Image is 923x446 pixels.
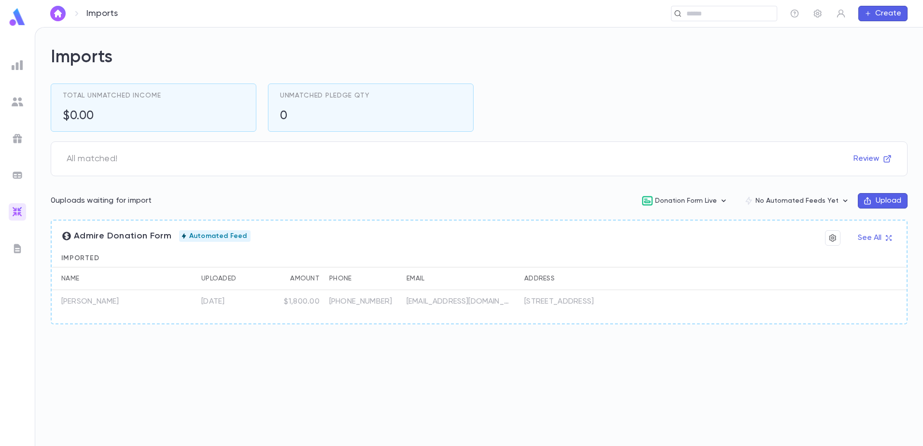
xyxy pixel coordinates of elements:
[290,267,320,290] div: Amount
[51,196,152,206] p: 0 uploads waiting for import
[524,297,594,307] div: [STREET_ADDRESS]
[858,6,908,21] button: Create
[61,148,123,170] span: All matched!
[12,169,23,181] img: batches_grey.339ca447c9d9533ef1741baa751efc33.svg
[52,267,172,290] div: Name
[52,10,64,17] img: home_white.a664292cf8c1dea59945f0da9f25487c.svg
[12,206,23,218] img: imports_gradient.a72c8319815fb0872a7f9c3309a0627a.svg
[524,267,555,290] div: Address
[329,267,351,290] div: Phone
[519,267,688,290] div: Address
[280,109,288,124] h5: 0
[61,267,79,290] div: Name
[61,297,119,307] p: [PERSON_NAME]
[12,96,23,108] img: students_grey.60c7aba0da46da39d6d829b817ac14fc.svg
[185,232,251,240] span: Automated Feed
[284,297,320,307] div: $1,800.00
[61,255,99,262] span: Imported
[12,243,23,254] img: letters_grey.7941b92b52307dd3b8a917253454ce1c.svg
[63,92,161,99] span: Total Unmatched Income
[634,192,736,210] button: Donation Form Live
[858,193,908,209] button: Upload
[201,267,236,290] div: Uploaded
[852,230,897,246] button: See All
[329,297,397,307] p: [PHONE_NUMBER]
[51,47,908,68] h2: Imports
[8,8,27,27] img: logo
[848,151,897,167] button: Review
[324,267,402,290] div: Phone
[86,8,118,19] p: Imports
[201,297,225,307] div: 9/15/2025
[63,109,94,124] h5: $0.00
[280,92,370,99] span: Unmatched Pledge Qty
[12,133,23,144] img: campaigns_grey.99e729a5f7ee94e3726e6486bddda8f1.svg
[61,231,171,241] span: Admire Donation Form
[406,297,513,307] p: [EMAIL_ADDRESS][DOMAIN_NAME]
[269,267,324,290] div: Amount
[402,267,519,290] div: Email
[196,267,269,290] div: Uploaded
[12,59,23,71] img: reports_grey.c525e4749d1bce6a11f5fe2a8de1b229.svg
[736,192,858,210] button: No Automated Feeds Yet
[406,267,424,290] div: Email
